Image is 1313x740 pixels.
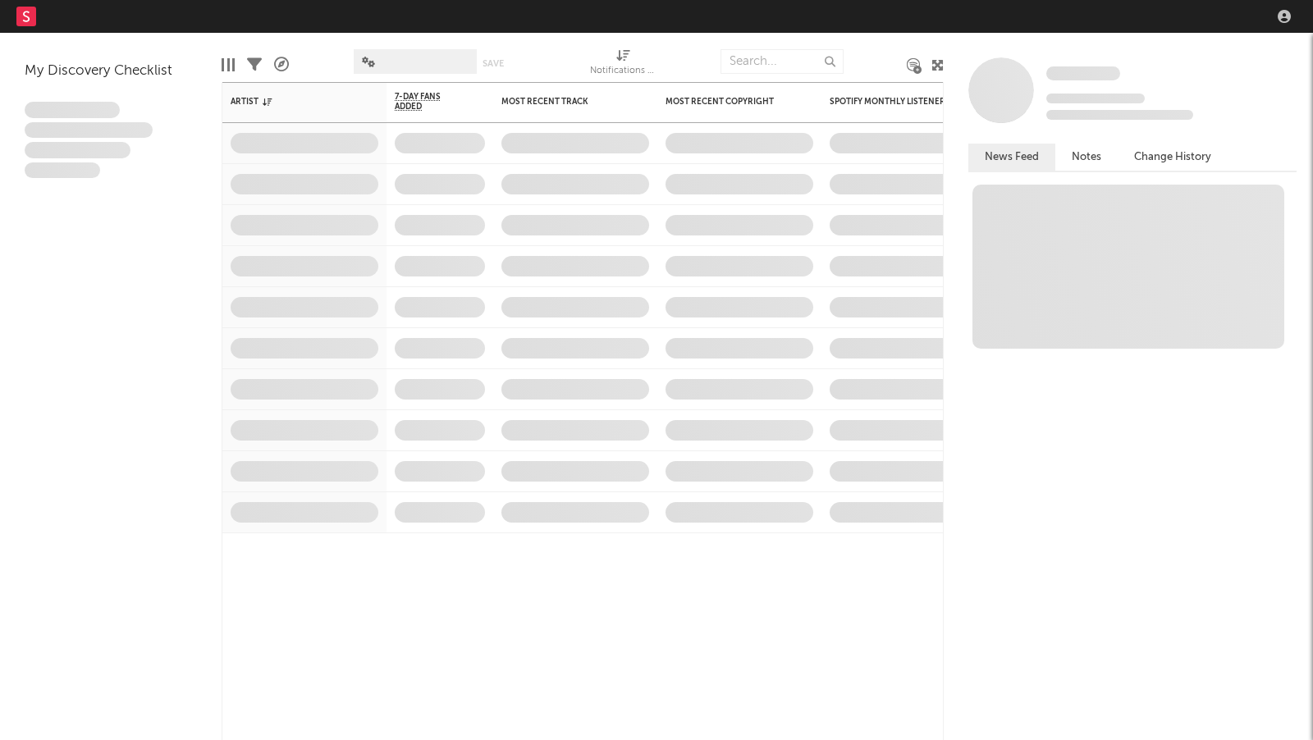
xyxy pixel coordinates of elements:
[1118,144,1228,171] button: Change History
[666,97,789,107] div: Most Recent Copyright
[1046,66,1120,82] a: Some Artist
[590,41,656,89] div: Notifications (Artist)
[222,41,235,89] div: Edit Columns
[1055,144,1118,171] button: Notes
[721,49,844,74] input: Search...
[590,62,656,81] div: Notifications (Artist)
[830,97,953,107] div: Spotify Monthly Listeners
[247,41,262,89] div: Filters
[1046,110,1193,120] span: 0 fans last week
[25,102,120,118] span: Lorem ipsum dolor
[274,41,289,89] div: A&R Pipeline
[1046,94,1145,103] span: Tracking Since: [DATE]
[25,122,153,139] span: Integer aliquet in purus et
[968,144,1055,171] button: News Feed
[25,62,197,81] div: My Discovery Checklist
[501,97,624,107] div: Most Recent Track
[1046,66,1120,80] span: Some Artist
[25,162,100,179] span: Aliquam viverra
[231,97,354,107] div: Artist
[483,59,504,68] button: Save
[395,92,460,112] span: 7-Day Fans Added
[25,142,130,158] span: Praesent ac interdum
